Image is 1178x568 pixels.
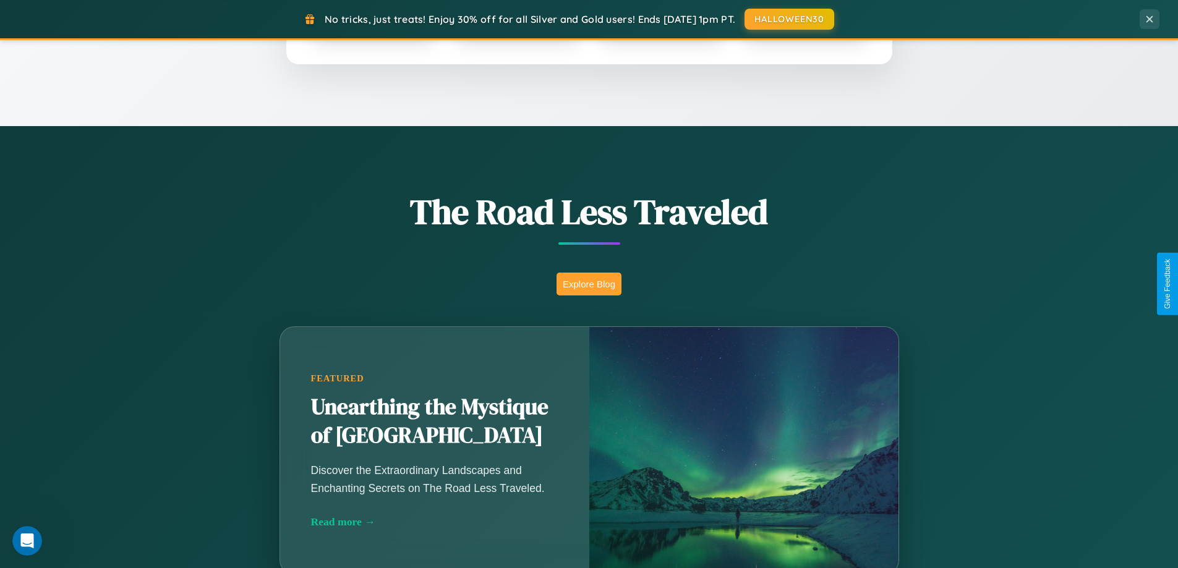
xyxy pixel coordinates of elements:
span: No tricks, just treats! Enjoy 30% off for all Silver and Gold users! Ends [DATE] 1pm PT. [325,13,735,25]
button: HALLOWEEN30 [745,9,834,30]
h2: Unearthing the Mystique of [GEOGRAPHIC_DATA] [311,393,558,450]
p: Discover the Extraordinary Landscapes and Enchanting Secrets on The Road Less Traveled. [311,462,558,496]
button: Explore Blog [557,273,621,295]
div: Give Feedback [1163,259,1172,309]
div: Featured [311,373,558,384]
iframe: Intercom live chat [12,526,42,556]
div: Read more → [311,515,558,528]
h1: The Road Less Traveled [218,188,960,235]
